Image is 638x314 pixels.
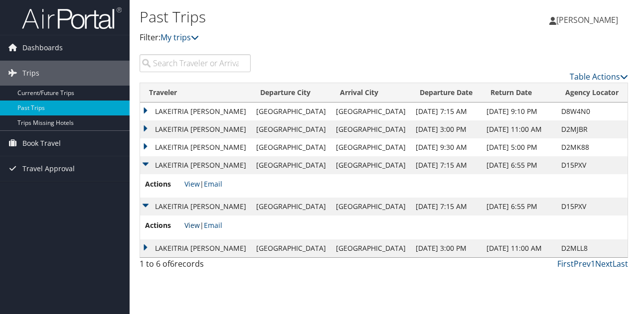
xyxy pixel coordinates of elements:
[549,5,628,35] a: [PERSON_NAME]
[140,138,251,156] td: LAKEITRIA [PERSON_NAME]
[411,156,481,174] td: [DATE] 7:15 AM
[140,6,465,27] h1: Past Trips
[556,14,618,25] span: [PERSON_NAME]
[331,83,411,103] th: Arrival City: activate to sort column ascending
[570,71,628,82] a: Table Actions
[140,156,251,174] td: LAKEITRIA [PERSON_NAME]
[184,179,200,189] a: View
[556,239,628,257] td: D2MLL8
[184,220,222,230] span: |
[613,258,628,269] a: Last
[22,6,122,30] img: airportal-logo.png
[595,258,613,269] a: Next
[251,156,331,174] td: [GEOGRAPHIC_DATA]
[411,103,481,120] td: [DATE] 7:15 AM
[411,83,481,103] th: Departure Date: activate to sort column ascending
[251,120,331,138] td: [GEOGRAPHIC_DATA]
[556,120,628,138] td: D2MJBR
[251,239,331,257] td: [GEOGRAPHIC_DATA]
[22,131,61,156] span: Book Travel
[556,198,628,215] td: D15PXV
[331,120,411,138] td: [GEOGRAPHIC_DATA]
[481,83,556,103] th: Return Date: activate to sort column ascending
[22,35,63,60] span: Dashboards
[184,220,200,230] a: View
[251,138,331,156] td: [GEOGRAPHIC_DATA]
[331,156,411,174] td: [GEOGRAPHIC_DATA]
[481,103,556,120] td: [DATE] 9:10 PM
[204,220,222,230] a: Email
[184,179,222,189] span: |
[140,31,465,44] p: Filter:
[251,198,331,215] td: [GEOGRAPHIC_DATA]
[204,179,222,189] a: Email
[251,103,331,120] td: [GEOGRAPHIC_DATA]
[251,83,331,103] th: Departure City: activate to sort column ascending
[411,138,481,156] td: [DATE] 9:30 AM
[145,179,182,190] span: Actions
[411,239,481,257] td: [DATE] 3:00 PM
[140,54,251,72] input: Search Traveler or Arrival City
[331,138,411,156] td: [GEOGRAPHIC_DATA]
[331,103,411,120] td: [GEOGRAPHIC_DATA]
[556,103,628,120] td: D8W4N0
[556,138,628,156] td: D2MK88
[22,156,75,181] span: Travel Approval
[140,239,251,257] td: LAKEITRIA [PERSON_NAME]
[557,258,574,269] a: First
[331,198,411,215] td: [GEOGRAPHIC_DATA]
[481,198,556,215] td: [DATE] 6:55 PM
[591,258,595,269] a: 1
[411,198,481,215] td: [DATE] 7:15 AM
[140,120,251,138] td: LAKEITRIA [PERSON_NAME]
[411,120,481,138] td: [DATE] 3:00 PM
[556,156,628,174] td: D15PXV
[481,120,556,138] td: [DATE] 11:00 AM
[140,103,251,120] td: LAKEITRIA [PERSON_NAME]
[170,258,174,269] span: 6
[140,258,251,275] div: 1 to 6 of records
[574,258,591,269] a: Prev
[140,83,251,103] th: Traveler: activate to sort column ascending
[22,61,39,86] span: Trips
[331,239,411,257] td: [GEOGRAPHIC_DATA]
[481,156,556,174] td: [DATE] 6:55 PM
[481,138,556,156] td: [DATE] 5:00 PM
[556,83,628,103] th: Agency Locator: activate to sort column ascending
[145,220,182,231] span: Actions
[160,32,199,43] a: My trips
[140,198,251,215] td: LAKEITRIA [PERSON_NAME]
[481,239,556,257] td: [DATE] 11:00 AM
